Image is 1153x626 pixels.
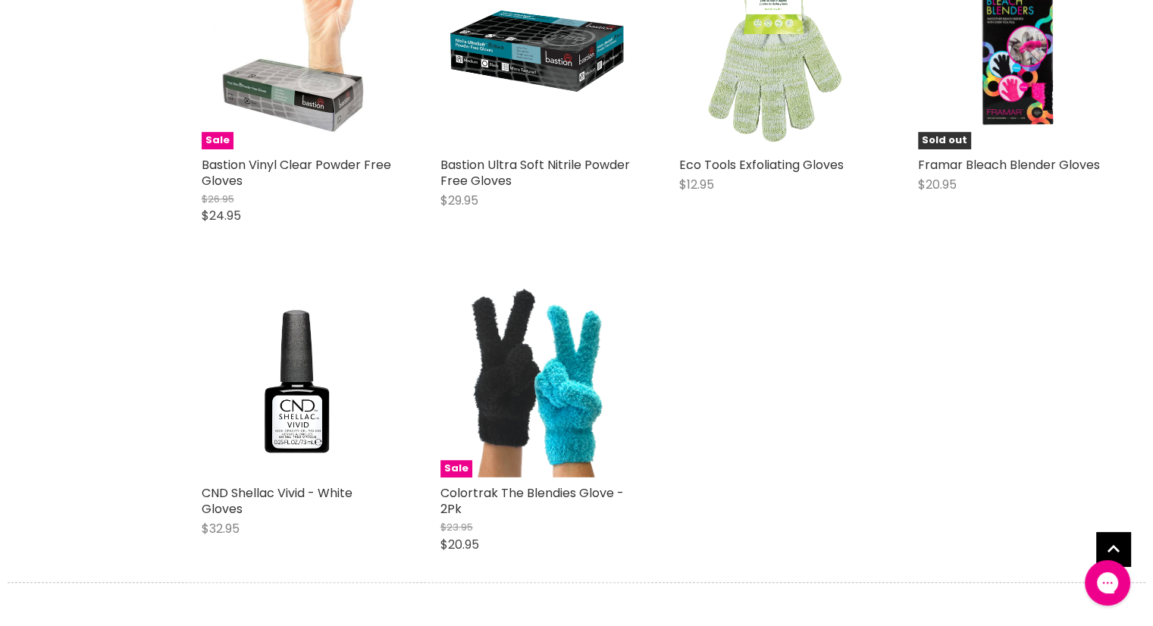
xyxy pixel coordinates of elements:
[202,284,395,477] img: CND Shellac Vivid - White Gloves
[202,192,234,206] span: $26.95
[202,484,352,518] a: CND Shellac Vivid - White Gloves
[202,520,240,537] span: $32.95
[918,132,971,149] span: Sold out
[440,520,473,534] span: $23.95
[440,192,478,209] span: $29.95
[679,176,714,193] span: $12.95
[440,484,624,518] a: Colortrak The Blendies Glove - 2Pk
[440,284,634,477] a: Colortrak The Blendies Glove - 2PkSale
[679,156,844,174] a: Eco Tools Exfoliating Gloves
[202,156,391,189] a: Bastion Vinyl Clear Powder Free Gloves
[1077,555,1138,611] iframe: Gorgias live chat messenger
[918,156,1100,174] a: Framar Bleach Blender Gloves
[202,132,233,149] span: Sale
[440,460,472,477] span: Sale
[918,176,957,193] span: $20.95
[440,284,634,477] img: Colortrak The Blendies Glove - 2Pk
[440,156,630,189] a: Bastion Ultra Soft Nitrile Powder Free Gloves
[440,536,479,553] span: $20.95
[202,207,241,224] span: $24.95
